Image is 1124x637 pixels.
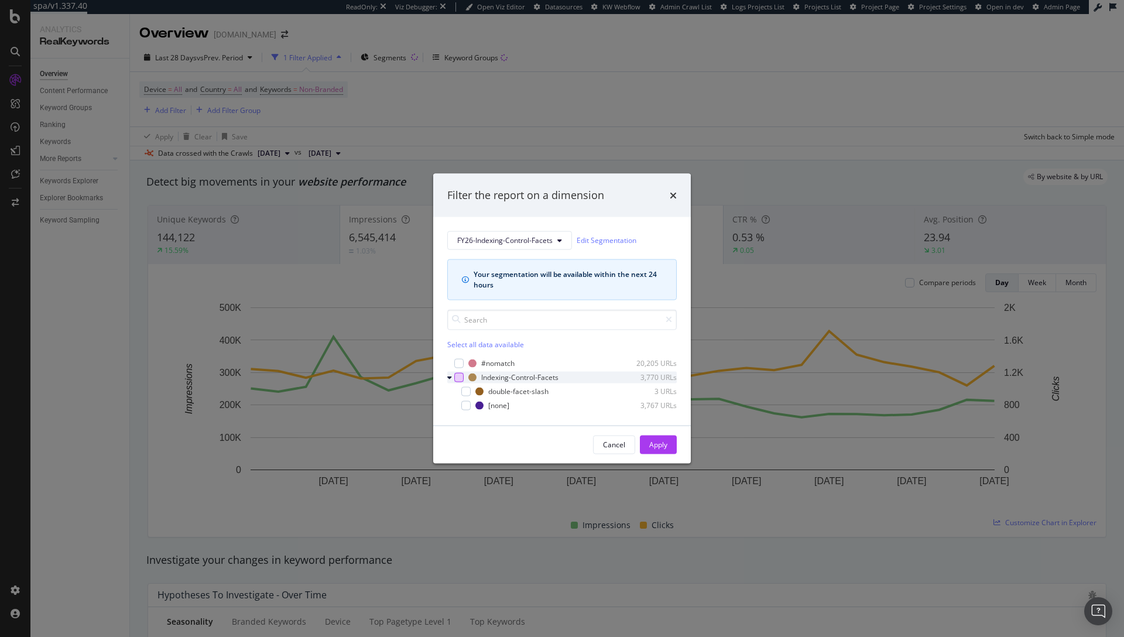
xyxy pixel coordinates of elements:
button: Apply [640,435,677,454]
div: Select all data available [447,339,677,349]
div: [none] [488,400,509,410]
button: Cancel [593,435,635,454]
div: Apply [649,440,667,450]
div: Indexing-Control-Facets [481,372,558,382]
input: Search [447,309,677,330]
div: 3,767 URLs [619,400,677,410]
div: 3 URLs [619,386,677,396]
a: Edit Segmentation [577,234,636,246]
div: #nomatch [481,358,515,368]
div: Cancel [603,440,625,450]
div: modal [433,174,691,464]
div: info banner [447,259,677,300]
div: times [670,188,677,203]
div: 3,770 URLs [619,372,677,382]
div: 20,205 URLs [619,358,677,368]
button: FY26-Indexing-Control-Facets [447,231,572,249]
span: FY26-Indexing-Control-Facets [457,235,553,245]
div: Filter the report on a dimension [447,188,604,203]
div: double-facet-slash [488,386,549,396]
div: Open Intercom Messenger [1084,597,1112,625]
div: Your segmentation will be available within the next 24 hours [474,269,662,290]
